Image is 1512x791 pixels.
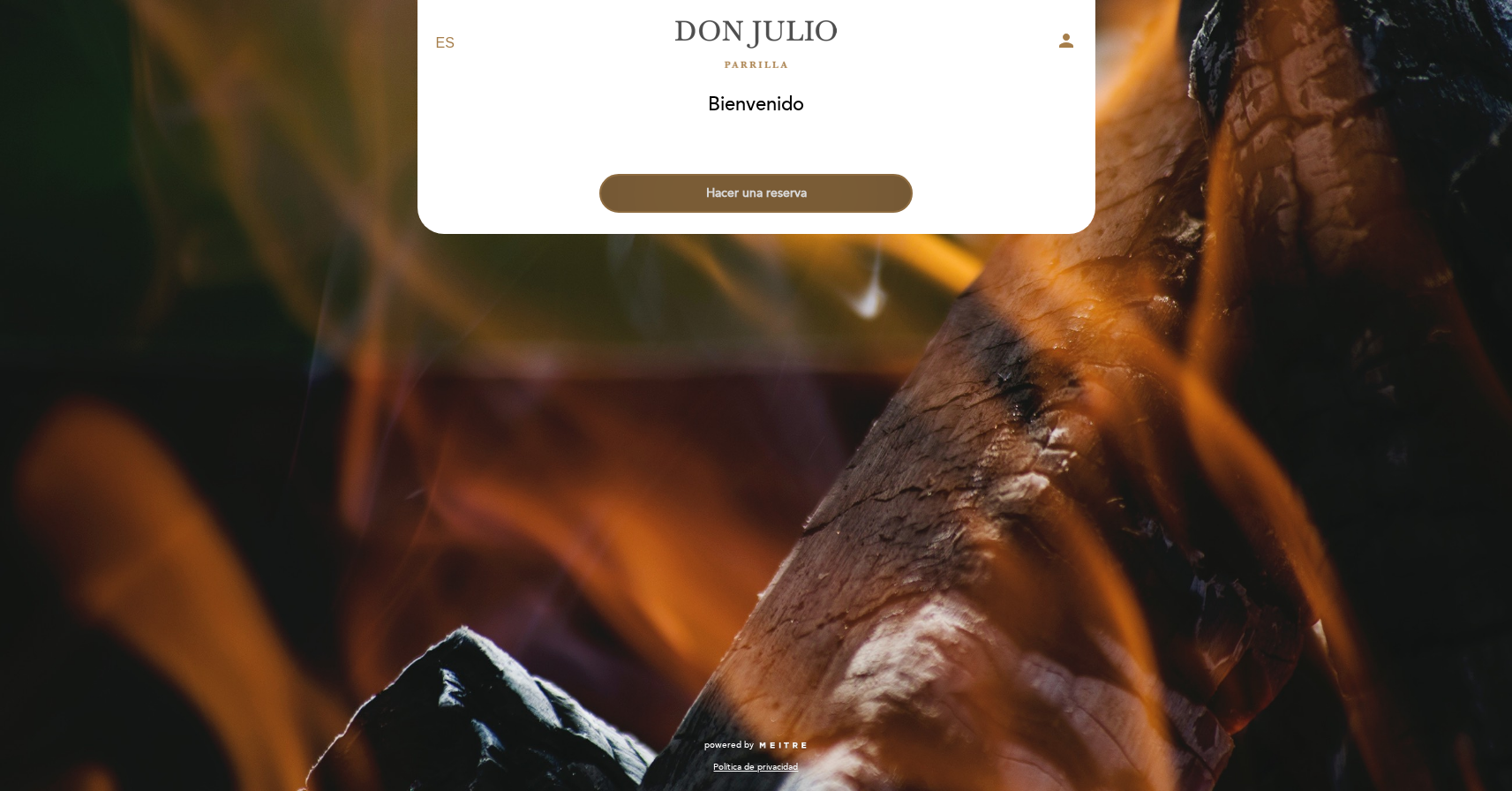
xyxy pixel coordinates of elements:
[704,739,809,751] a: powered by
[708,94,804,116] h1: Bienvenido
[758,742,809,750] img: MEITRE
[599,174,913,213] button: Hacer una reserva
[713,761,798,773] a: Política de privacidad
[1056,30,1077,57] button: person
[646,19,867,68] a: [PERSON_NAME]
[704,739,754,751] span: powered by
[1056,30,1077,51] i: person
